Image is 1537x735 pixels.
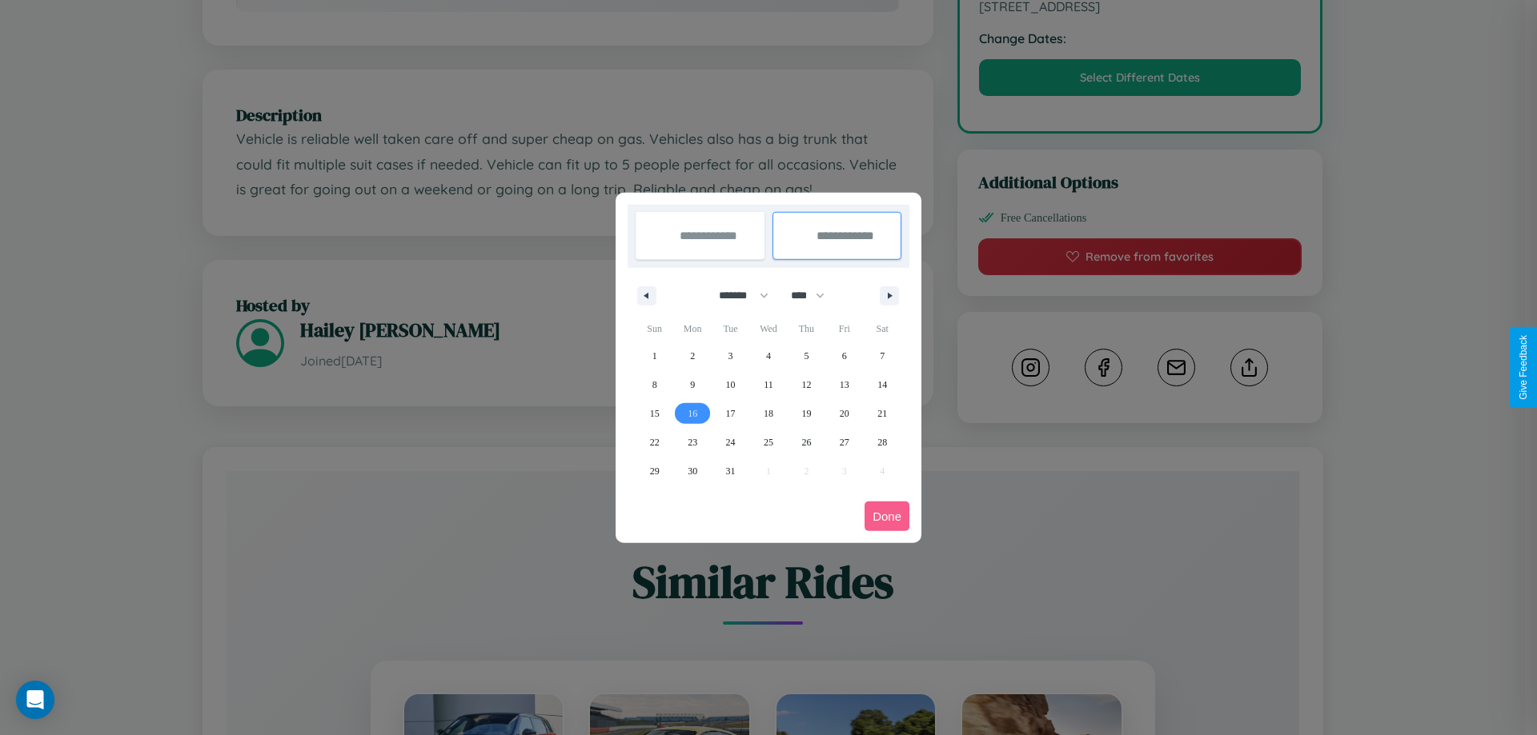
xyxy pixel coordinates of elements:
span: 22 [650,428,660,457]
button: 29 [636,457,673,485]
button: 11 [749,370,787,399]
button: 27 [825,428,863,457]
button: 17 [712,399,749,428]
button: 13 [825,370,863,399]
span: 24 [726,428,736,457]
button: 25 [749,428,787,457]
span: 10 [726,370,736,399]
span: 13 [840,370,849,399]
span: Wed [749,316,787,342]
span: 28 [877,428,887,457]
span: 18 [764,399,773,428]
button: 15 [636,399,673,428]
button: Done [865,501,909,531]
span: 25 [764,428,773,457]
span: 1 [652,342,657,370]
div: Open Intercom Messenger [16,681,54,719]
button: 4 [749,342,787,370]
button: 18 [749,399,787,428]
span: 11 [764,370,773,399]
span: 20 [840,399,849,428]
button: 12 [788,370,825,399]
button: 20 [825,399,863,428]
span: 30 [688,457,697,485]
button: 1 [636,342,673,370]
div: Give Feedback [1518,335,1529,400]
span: 29 [650,457,660,485]
button: 7 [864,342,901,370]
span: 2 [690,342,695,370]
span: 3 [728,342,733,370]
button: 24 [712,428,749,457]
span: 6 [842,342,847,370]
span: 27 [840,428,849,457]
span: 21 [877,399,887,428]
button: 9 [673,370,711,399]
span: Mon [673,316,711,342]
span: Sun [636,316,673,342]
span: 9 [690,370,695,399]
span: 31 [726,457,736,485]
span: 4 [766,342,771,370]
span: 23 [688,428,697,457]
span: 26 [801,428,811,457]
button: 21 [864,399,901,428]
button: 26 [788,428,825,457]
span: 8 [652,370,657,399]
span: 19 [801,399,811,428]
button: 28 [864,428,901,457]
span: 7 [880,342,885,370]
button: 8 [636,370,673,399]
button: 5 [788,342,825,370]
span: 15 [650,399,660,428]
span: 14 [877,370,887,399]
button: 22 [636,428,673,457]
button: 16 [673,399,711,428]
button: 2 [673,342,711,370]
button: 31 [712,457,749,485]
button: 30 [673,457,711,485]
button: 23 [673,428,711,457]
span: Tue [712,316,749,342]
span: 17 [726,399,736,428]
span: Sat [864,316,901,342]
span: Fri [825,316,863,342]
span: Thu [788,316,825,342]
span: 16 [688,399,697,428]
button: 14 [864,370,901,399]
span: 12 [801,370,811,399]
span: 5 [804,342,809,370]
button: 3 [712,342,749,370]
button: 10 [712,370,749,399]
button: 6 [825,342,863,370]
button: 19 [788,399,825,428]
